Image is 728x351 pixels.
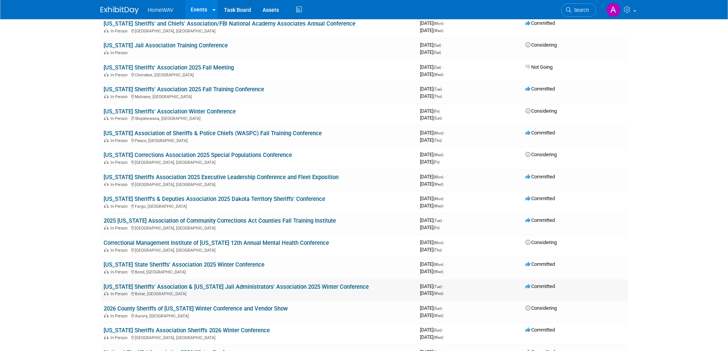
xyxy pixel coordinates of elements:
[420,93,442,99] span: [DATE]
[104,130,322,137] a: [US_STATE] Association of Sheriffs & Police Chiefs (WASPC) Fall Training Conference
[110,94,130,99] span: In-Person
[420,86,444,92] span: [DATE]
[433,29,443,33] span: (Wed)
[110,335,130,340] span: In-Person
[420,196,446,201] span: [DATE]
[104,138,109,142] img: In-Person Event
[433,335,443,340] span: (Wed)
[104,174,339,181] a: [US_STATE] Sheriffs Association 2025 Executive Leadership Conference and Fleet Exposition
[104,327,270,334] a: [US_STATE] Sheriffs Association Sheriffs 2026 Winter Conference
[420,159,439,165] span: [DATE]
[525,130,555,136] span: Committed
[433,204,443,208] span: (Wed)
[420,225,439,230] span: [DATE]
[104,42,228,49] a: [US_STATE] Jail Association Training Conference
[420,181,443,187] span: [DATE]
[110,248,130,253] span: In-Person
[420,217,444,223] span: [DATE]
[433,116,442,120] span: (Sun)
[420,27,443,33] span: [DATE]
[104,270,109,273] img: In-Person Event
[420,174,446,180] span: [DATE]
[104,160,109,164] img: In-Person Event
[104,314,109,317] img: In-Person Event
[420,283,444,289] span: [DATE]
[104,29,109,32] img: In-Person Event
[442,42,443,48] span: -
[525,327,555,333] span: Committed
[433,21,443,26] span: (Mon)
[104,152,292,159] a: [US_STATE] Corrections Association 2025 Special Populations Conference
[110,50,130,55] span: In-Person
[420,290,443,296] span: [DATE]
[433,241,443,245] span: (Mon)
[433,218,442,223] span: (Tue)
[525,174,555,180] span: Committed
[420,305,444,311] span: [DATE]
[420,130,446,136] span: [DATE]
[433,65,441,70] span: (Sat)
[444,130,446,136] span: -
[525,261,555,267] span: Committed
[104,50,109,54] img: In-Person Event
[110,226,130,231] span: In-Person
[104,269,414,275] div: Bend, [GEOGRAPHIC_DATA]
[443,217,444,223] span: -
[104,247,414,253] div: [GEOGRAPHIC_DATA], [GEOGRAPHIC_DATA]
[110,182,130,187] span: In-Person
[420,261,446,267] span: [DATE]
[443,283,444,289] span: -
[443,305,444,311] span: -
[110,291,130,296] span: In-Person
[525,152,557,157] span: Considering
[420,64,443,70] span: [DATE]
[606,3,621,17] img: Amanda Jasper
[433,138,442,142] span: (Thu)
[110,160,130,165] span: In-Person
[525,108,557,114] span: Considering
[101,6,139,14] img: ExhibitDay
[444,152,446,157] span: -
[442,64,443,70] span: -
[104,137,414,143] div: Pasco, [GEOGRAPHIC_DATA]
[443,327,444,333] span: -
[561,3,596,17] a: Search
[433,43,441,47] span: (Sat)
[420,108,442,114] span: [DATE]
[420,312,443,318] span: [DATE]
[110,73,130,78] span: In-Person
[104,181,414,187] div: [GEOGRAPHIC_DATA], [GEOGRAPHIC_DATA]
[104,217,336,224] a: 2025 [US_STATE] Association of Community Corrections Act Counties Fall Training Institute
[420,42,443,48] span: [DATE]
[104,291,109,295] img: In-Person Event
[433,182,443,186] span: (Wed)
[444,261,446,267] span: -
[444,20,446,26] span: -
[420,247,442,252] span: [DATE]
[104,203,414,209] div: Fargo, [GEOGRAPHIC_DATA]
[525,86,555,92] span: Committed
[433,291,443,296] span: (Wed)
[420,269,443,274] span: [DATE]
[433,50,441,55] span: (Sat)
[110,204,130,209] span: In-Person
[433,285,442,289] span: (Tue)
[420,327,444,333] span: [DATE]
[420,239,446,245] span: [DATE]
[433,175,443,179] span: (Mon)
[420,115,442,121] span: [DATE]
[104,182,109,186] img: In-Person Event
[441,108,442,114] span: -
[104,64,234,71] a: [US_STATE] Sheriffs' Association 2025 Fall Meeting
[433,270,443,274] span: (Wed)
[525,283,555,289] span: Committed
[104,115,414,121] div: Shipshewana, [GEOGRAPHIC_DATA]
[104,226,109,230] img: In-Person Event
[104,225,414,231] div: [GEOGRAPHIC_DATA], [GEOGRAPHIC_DATA]
[148,7,174,13] span: HomeWAV
[104,86,264,93] a: [US_STATE] Sheriffs' Association 2025 Fall Training Conference
[110,116,130,121] span: In-Person
[104,334,414,340] div: [GEOGRAPHIC_DATA], [GEOGRAPHIC_DATA]
[104,71,414,78] div: Cherokee, [GEOGRAPHIC_DATA]
[420,71,443,77] span: [DATE]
